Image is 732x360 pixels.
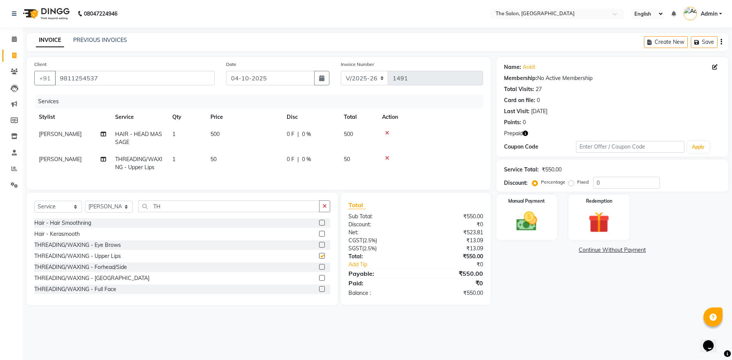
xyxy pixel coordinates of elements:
a: Add Tip [343,261,428,269]
div: ₹0 [416,278,488,288]
label: Invoice Number [341,61,374,68]
div: 27 [536,85,542,93]
div: ₹523.81 [416,229,488,237]
div: Service Total: [504,166,539,174]
div: Payable: [343,269,416,278]
input: Enter Offer / Coupon Code [576,141,684,153]
th: Action [377,109,483,126]
label: Client [34,61,47,68]
input: Search or Scan [138,200,319,212]
span: Total [348,201,366,209]
span: Admin [701,10,718,18]
div: ₹550.00 [416,289,488,297]
div: 0 [523,118,526,126]
span: 0 F [287,130,294,138]
label: Percentage [541,179,565,186]
div: ₹13.09 [416,237,488,245]
div: Card on file: [504,96,535,104]
div: 0 [537,96,540,104]
div: [DATE] [531,107,547,115]
div: THREADING/WAXING - Forhead/Side [34,263,127,271]
input: Search by Name/Mobile/Email/Code [55,71,215,85]
span: Prepaid [504,130,523,138]
div: THREADING/WAXING - Eye Brows [34,241,121,249]
label: Fixed [577,179,589,186]
div: Sub Total: [343,213,416,221]
span: 1 [172,156,175,163]
div: Name: [504,63,521,71]
div: Membership: [504,74,537,82]
span: 50 [210,156,217,163]
a: Ankit [523,63,535,71]
span: SGST [348,245,362,252]
span: 0 % [302,155,311,163]
span: | [297,130,299,138]
div: Coupon Code [504,143,576,151]
div: THREADING/WAXING - [GEOGRAPHIC_DATA] [34,274,149,282]
th: Stylist [34,109,111,126]
div: ₹0 [416,221,488,229]
span: [PERSON_NAME] [39,156,82,163]
button: +91 [34,71,56,85]
th: Total [339,109,377,126]
div: Total: [343,253,416,261]
span: 500 [210,131,220,138]
button: Save [691,36,718,48]
div: THREADING/WAXING - Full Face [34,285,116,293]
b: 08047224946 [84,3,117,24]
div: Total Visits: [504,85,534,93]
label: Date [226,61,236,68]
span: THREADING/WAXING - Upper Lips [115,156,162,171]
iframe: chat widget [700,330,724,352]
div: ₹0 [428,261,488,269]
img: logo [19,3,72,24]
span: 2.5% [364,237,376,243]
span: HAIR - HEAD MASSAGE [115,131,162,146]
img: Admin [684,7,697,20]
th: Disc [282,109,339,126]
span: 0 % [302,130,311,138]
div: Last Visit: [504,107,530,115]
th: Qty [168,109,206,126]
div: ₹550.00 [416,213,488,221]
div: ( ) [343,245,416,253]
button: Create New [644,36,688,48]
span: 1 [172,131,175,138]
button: Apply [687,141,709,153]
div: THREADING/WAXING - Upper Lips [34,252,121,260]
a: INVOICE [36,34,64,47]
div: ₹550.00 [416,253,488,261]
div: Services [35,94,489,109]
div: Net: [343,229,416,237]
a: PREVIOUS INVOICES [73,37,127,43]
span: CGST [348,237,363,244]
span: 50 [344,156,350,163]
label: Manual Payment [508,198,545,205]
div: ₹13.09 [416,245,488,253]
img: _gift.svg [582,209,616,235]
div: ₹550.00 [416,269,488,278]
span: | [297,155,299,163]
span: 2.5% [364,245,375,251]
a: Continue Without Payment [498,246,727,254]
span: 0 F [287,155,294,163]
span: 500 [344,131,353,138]
span: [PERSON_NAME] [39,131,82,138]
div: Hair - Hair Smoothning [34,219,91,227]
label: Redemption [586,198,612,205]
th: Service [111,109,168,126]
img: _cash.svg [510,209,544,234]
div: Hair - Kerasmooth [34,230,80,238]
div: ( ) [343,237,416,245]
div: ₹550.00 [542,166,562,174]
div: No Active Membership [504,74,721,82]
div: Paid: [343,278,416,288]
div: Discount: [504,179,528,187]
div: Discount: [343,221,416,229]
div: Points: [504,118,521,126]
div: Balance : [343,289,416,297]
th: Price [206,109,282,126]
